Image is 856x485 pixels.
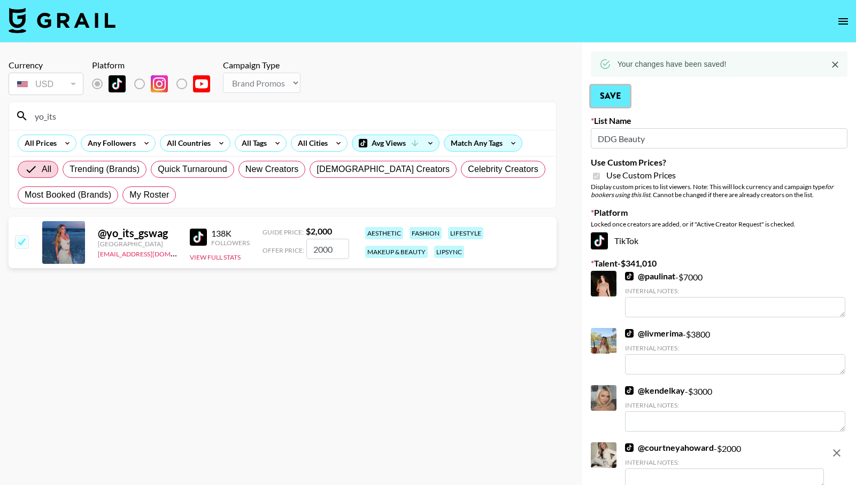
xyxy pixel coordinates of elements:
a: @courtneyahoward [625,442,714,453]
div: [GEOGRAPHIC_DATA] [98,240,177,248]
span: Use Custom Prices [606,170,676,181]
div: All Prices [18,135,59,151]
div: 138K [211,228,250,239]
div: lifestyle [448,227,483,239]
div: Currency [9,60,83,71]
div: Locked once creators are added, or if "Active Creator Request" is checked. [591,220,847,228]
label: Platform [591,207,847,218]
button: remove [826,442,847,464]
div: Internal Notes: [625,287,845,295]
span: My Roster [129,189,169,201]
div: Internal Notes: [625,344,845,352]
span: Most Booked (Brands) [25,189,111,201]
label: Talent - $ 341,010 [591,258,847,269]
label: Use Custom Prices? [591,157,847,168]
a: [EMAIL_ADDRESS][DOMAIN_NAME] [98,248,205,258]
a: @livmerima [625,328,683,339]
img: Instagram [151,75,168,92]
input: Search by User Name [28,107,550,124]
div: USD [11,75,81,93]
div: Followers [211,239,250,247]
div: aesthetic [365,227,403,239]
div: List locked to TikTok. [92,73,219,95]
div: All Countries [160,135,213,151]
input: 2,000 [306,239,349,259]
img: TikTok [109,75,126,92]
span: Offer Price: [263,246,304,254]
div: Any Followers [81,135,138,151]
img: YouTube [193,75,210,92]
img: TikTok [190,229,207,246]
strong: $ 2,000 [306,226,332,236]
div: @ yo_its_gswag [98,226,177,240]
div: lipsync [434,246,464,258]
div: All Cities [291,135,330,151]
span: Guide Price: [263,228,304,236]
div: Internal Notes: [625,458,824,466]
span: [DEMOGRAPHIC_DATA] Creators [317,163,450,176]
button: open drawer [832,11,854,32]
span: All [42,163,51,176]
span: Celebrity Creators [468,163,538,176]
div: Internal Notes: [625,401,845,409]
a: @paulinat [625,271,675,281]
div: Currency is locked to USD [9,71,83,97]
label: List Name [591,115,847,126]
span: Quick Turnaround [158,163,227,176]
div: Display custom prices to list viewers. Note: This will lock currency and campaign type . Cannot b... [591,183,847,199]
div: Your changes have been saved! [618,54,727,74]
img: TikTok [625,443,634,452]
em: for bookers using this list [591,183,834,199]
img: TikTok [591,232,608,249]
div: - $ 7000 [625,271,845,317]
div: - $ 3800 [625,328,845,374]
button: Close [827,57,843,73]
div: - $ 3000 [625,385,845,432]
div: Platform [92,60,219,71]
img: TikTok [625,272,634,280]
img: TikTok [625,386,634,395]
div: Avg Views [352,135,439,151]
div: makeup & beauty [365,246,428,258]
button: Save [591,85,630,107]
a: @kendelkay [625,385,685,396]
div: All Tags [235,135,269,151]
div: Match Any Tags [444,135,522,151]
button: View Full Stats [190,253,241,261]
div: fashion [410,227,442,239]
span: Trending (Brands) [70,163,140,176]
img: Grail Talent [9,7,115,33]
span: New Creators [245,163,299,176]
div: Campaign Type [223,60,300,71]
img: TikTok [625,329,634,338]
div: TikTok [591,232,847,249]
